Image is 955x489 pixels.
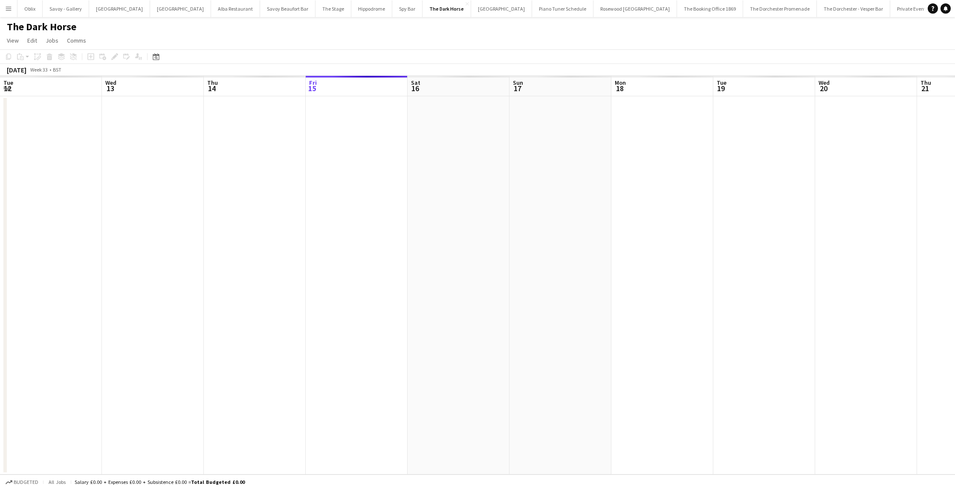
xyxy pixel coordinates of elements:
a: Comms [64,35,90,46]
button: The Booking Office 1869 [677,0,743,17]
span: 16 [410,83,420,93]
a: View [3,35,22,46]
span: Total Budgeted £0.00 [191,479,245,485]
a: Edit [24,35,41,46]
span: All jobs [47,479,67,485]
span: 13 [104,83,116,93]
div: Salary £0.00 + Expenses £0.00 + Subsistence £0.00 = [75,479,245,485]
div: [DATE] [7,66,26,74]
button: Savoy Beaufort Bar [260,0,315,17]
span: Edit [27,37,37,44]
span: Jobs [46,37,58,44]
span: View [7,37,19,44]
button: [GEOGRAPHIC_DATA] [471,0,532,17]
button: The Dorchester - Vesper Bar [817,0,890,17]
button: Piano Tuner Schedule [532,0,593,17]
button: Rosewood [GEOGRAPHIC_DATA] [593,0,677,17]
span: Tue [3,79,13,86]
h1: The Dark Horse [7,20,76,33]
span: Thu [920,79,931,86]
button: [GEOGRAPHIC_DATA] [150,0,211,17]
button: Spy Bar [392,0,423,17]
a: Jobs [42,35,62,46]
button: Alba Restaurant [211,0,260,17]
span: 17 [512,83,523,93]
span: 12 [2,83,13,93]
button: Budgeted [4,477,40,487]
span: 21 [919,83,931,93]
span: Mon [615,79,626,86]
button: Oblix [17,0,43,17]
span: Week 33 [28,66,49,73]
span: Wed [819,79,830,86]
div: BST [53,66,61,73]
button: Private Events [890,0,935,17]
button: The Dorchester Promenade [743,0,817,17]
span: Tue [717,79,726,86]
button: Savoy - Gallery [43,0,89,17]
span: 14 [206,83,218,93]
span: 19 [715,83,726,93]
span: Thu [207,79,218,86]
span: Fri [309,79,317,86]
span: Sun [513,79,523,86]
span: 20 [817,83,830,93]
button: The Dark Horse [423,0,471,17]
button: The Stage [315,0,351,17]
span: 18 [614,83,626,93]
button: Hippodrome [351,0,392,17]
span: Comms [67,37,86,44]
button: [GEOGRAPHIC_DATA] [89,0,150,17]
span: Budgeted [14,479,38,485]
span: 15 [308,83,317,93]
span: Wed [105,79,116,86]
span: Sat [411,79,420,86]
